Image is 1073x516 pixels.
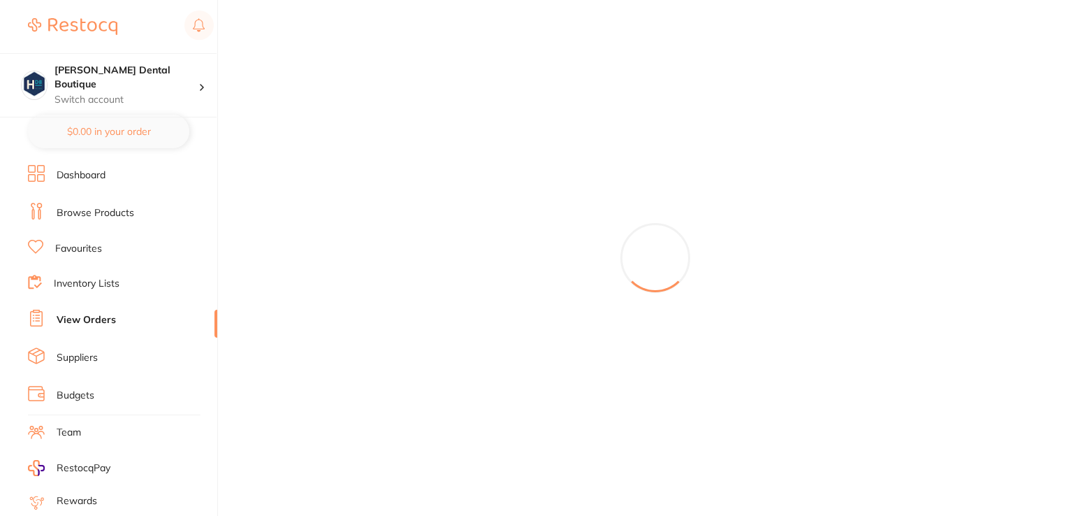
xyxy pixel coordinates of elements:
[28,460,110,476] a: RestocqPay
[54,93,198,107] p: Switch account
[55,242,102,256] a: Favourites
[28,18,117,35] img: Restocq Logo
[28,10,117,43] a: Restocq Logo
[57,351,98,365] a: Suppliers
[54,277,119,291] a: Inventory Lists
[57,169,105,182] a: Dashboard
[28,460,45,476] img: RestocqPay
[57,461,110,475] span: RestocqPay
[57,426,81,440] a: Team
[57,313,116,327] a: View Orders
[57,206,134,220] a: Browse Products
[28,115,189,148] button: $0.00 in your order
[57,494,97,508] a: Rewards
[54,64,198,91] h4: Harris Dental Boutique
[57,389,94,403] a: Budgets
[22,71,47,96] img: Harris Dental Boutique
